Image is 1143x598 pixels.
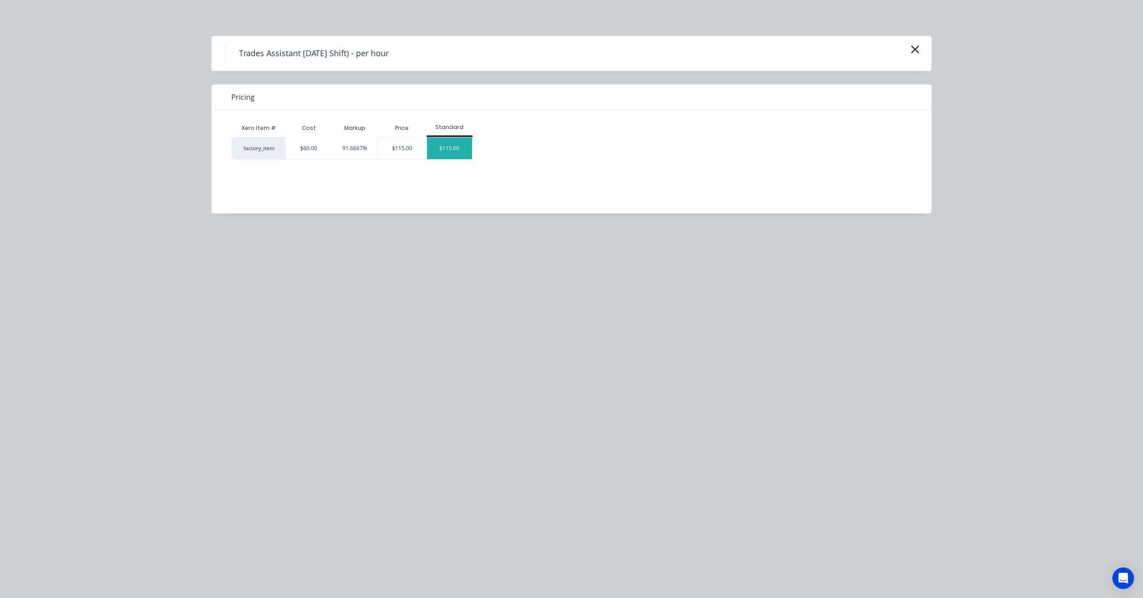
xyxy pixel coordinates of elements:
[232,119,286,137] div: Xero Item #
[286,119,332,137] div: Cost
[332,119,378,137] div: Markup
[232,137,286,160] div: factory_item
[225,45,402,62] h4: Trades Assistant [DATE] Shift) - per hour
[378,119,427,137] div: Price
[231,92,255,103] span: Pricing
[427,123,472,131] div: Standard
[342,144,367,152] div: 91.6667%
[300,144,317,152] div: $60.00
[378,138,427,159] div: $115.00
[1112,567,1134,589] div: Open Intercom Messenger
[427,138,472,159] div: $115.00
